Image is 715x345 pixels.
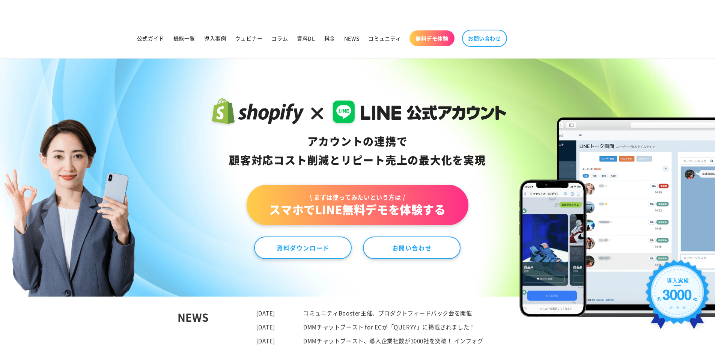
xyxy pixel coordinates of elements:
span: NEWS [344,35,359,42]
a: \ まずは使ってみたいという方は /スマホでLINE無料デモを体験する [247,185,468,225]
a: 資料DL [292,30,319,46]
span: 資料DL [297,35,315,42]
a: コラム [267,30,292,46]
time: [DATE] [256,309,275,317]
a: 料金 [320,30,340,46]
span: ウェビナー [235,35,262,42]
a: 導入事例 [200,30,230,46]
span: コラム [271,35,288,42]
a: お問い合わせ [363,237,461,259]
a: 機能一覧 [169,30,200,46]
span: 導入事例 [204,35,226,42]
a: コミュニティ [364,30,406,46]
a: 資料ダウンロード [254,237,352,259]
a: お問い合わせ [462,30,507,47]
span: 機能一覧 [173,35,195,42]
time: [DATE] [256,337,275,345]
a: 無料デモ体験 [409,30,455,46]
span: 公式ガイド [137,35,164,42]
time: [DATE] [256,323,275,331]
span: 料金 [324,35,335,42]
a: コミュニティBooster主催、プロダクトフィードバック会を開催 [303,309,472,317]
span: \ まずは使ってみたいという方は / [269,193,446,201]
span: 無料デモ体験 [415,35,449,42]
span: コミュニティ [368,35,401,42]
a: NEWS [340,30,364,46]
a: 公式ガイド [132,30,169,46]
div: アカウントの連携で 顧客対応コスト削減と リピート売上の 最大化を実現 [209,132,506,170]
a: ウェビナー [230,30,267,46]
img: 導入実績約3000社 [642,256,713,338]
a: DMMチャットブースト for ECが「QUERYY」に掲載されました！ [303,323,475,331]
span: お問い合わせ [468,35,501,42]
